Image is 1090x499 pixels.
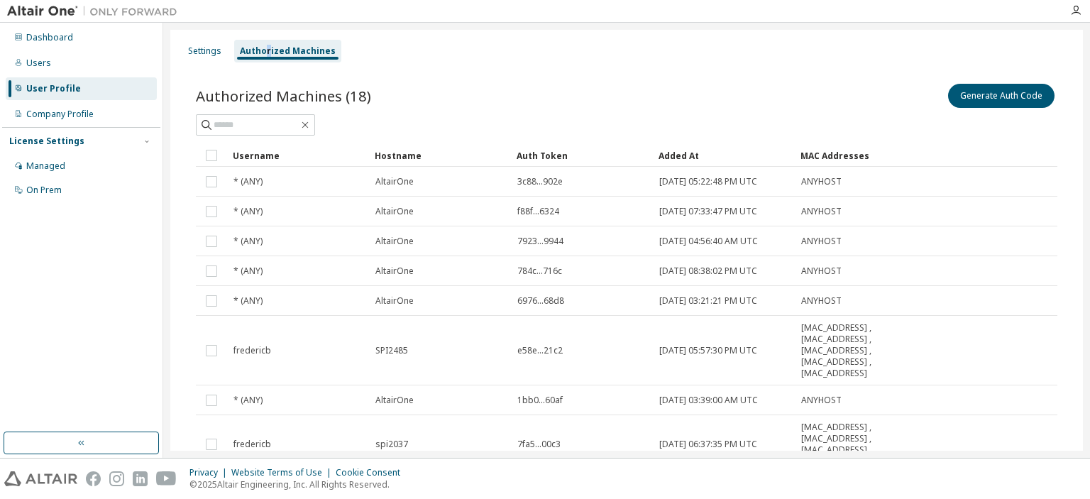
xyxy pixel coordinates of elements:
[659,395,758,406] span: [DATE] 03:39:00 AM UTC
[801,295,842,307] span: ANYHOST
[336,467,409,478] div: Cookie Consent
[189,467,231,478] div: Privacy
[4,471,77,486] img: altair_logo.svg
[7,4,185,18] img: Altair One
[801,176,842,187] span: ANYHOST
[659,345,757,356] span: [DATE] 05:57:30 PM UTC
[156,471,177,486] img: youtube.svg
[375,265,414,277] span: AltairOne
[659,176,757,187] span: [DATE] 05:22:48 PM UTC
[517,295,564,307] span: 6976...68d8
[375,395,414,406] span: AltairOne
[26,83,81,94] div: User Profile
[9,136,84,147] div: License Settings
[517,236,563,247] span: 7923...9944
[659,439,757,450] span: [DATE] 06:37:35 PM UTC
[233,345,271,356] span: fredericb
[233,176,263,187] span: * (ANY)
[375,206,414,217] span: AltairOne
[375,295,414,307] span: AltairOne
[109,471,124,486] img: instagram.svg
[26,160,65,172] div: Managed
[375,236,414,247] span: AltairOne
[375,345,408,356] span: SPI2485
[189,478,409,490] p: © 2025 Altair Engineering, Inc. All Rights Reserved.
[240,45,336,57] div: Authorized Machines
[659,295,757,307] span: [DATE] 03:21:21 PM UTC
[375,144,505,167] div: Hostname
[517,176,563,187] span: 3c88...902e
[233,439,271,450] span: fredericb
[233,144,363,167] div: Username
[517,206,559,217] span: f88f...6324
[517,345,563,356] span: e58e...21c2
[659,236,758,247] span: [DATE] 04:56:40 AM UTC
[801,206,842,217] span: ANYHOST
[517,439,561,450] span: 7fa5...00c3
[659,206,757,217] span: [DATE] 07:33:47 PM UTC
[801,265,842,277] span: ANYHOST
[517,395,563,406] span: 1bb0...60af
[517,144,647,167] div: Auth Token
[375,439,408,450] span: spi2037
[233,265,263,277] span: * (ANY)
[801,236,842,247] span: ANYHOST
[26,32,73,43] div: Dashboard
[659,265,757,277] span: [DATE] 08:38:02 PM UTC
[188,45,221,57] div: Settings
[948,84,1055,108] button: Generate Auth Code
[801,395,842,406] span: ANYHOST
[233,295,263,307] span: * (ANY)
[517,265,562,277] span: 784c...716c
[26,109,94,120] div: Company Profile
[86,471,101,486] img: facebook.svg
[26,185,62,196] div: On Prem
[233,395,263,406] span: * (ANY)
[196,86,371,106] span: Authorized Machines (18)
[133,471,148,486] img: linkedin.svg
[231,467,336,478] div: Website Terms of Use
[801,322,901,379] span: [MAC_ADDRESS] , [MAC_ADDRESS] , [MAC_ADDRESS] , [MAC_ADDRESS] , [MAC_ADDRESS]
[26,57,51,69] div: Users
[800,144,901,167] div: MAC Addresses
[801,422,901,467] span: [MAC_ADDRESS] , [MAC_ADDRESS] , [MAC_ADDRESS] , [MAC_ADDRESS]
[233,206,263,217] span: * (ANY)
[659,144,789,167] div: Added At
[375,176,414,187] span: AltairOne
[233,236,263,247] span: * (ANY)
